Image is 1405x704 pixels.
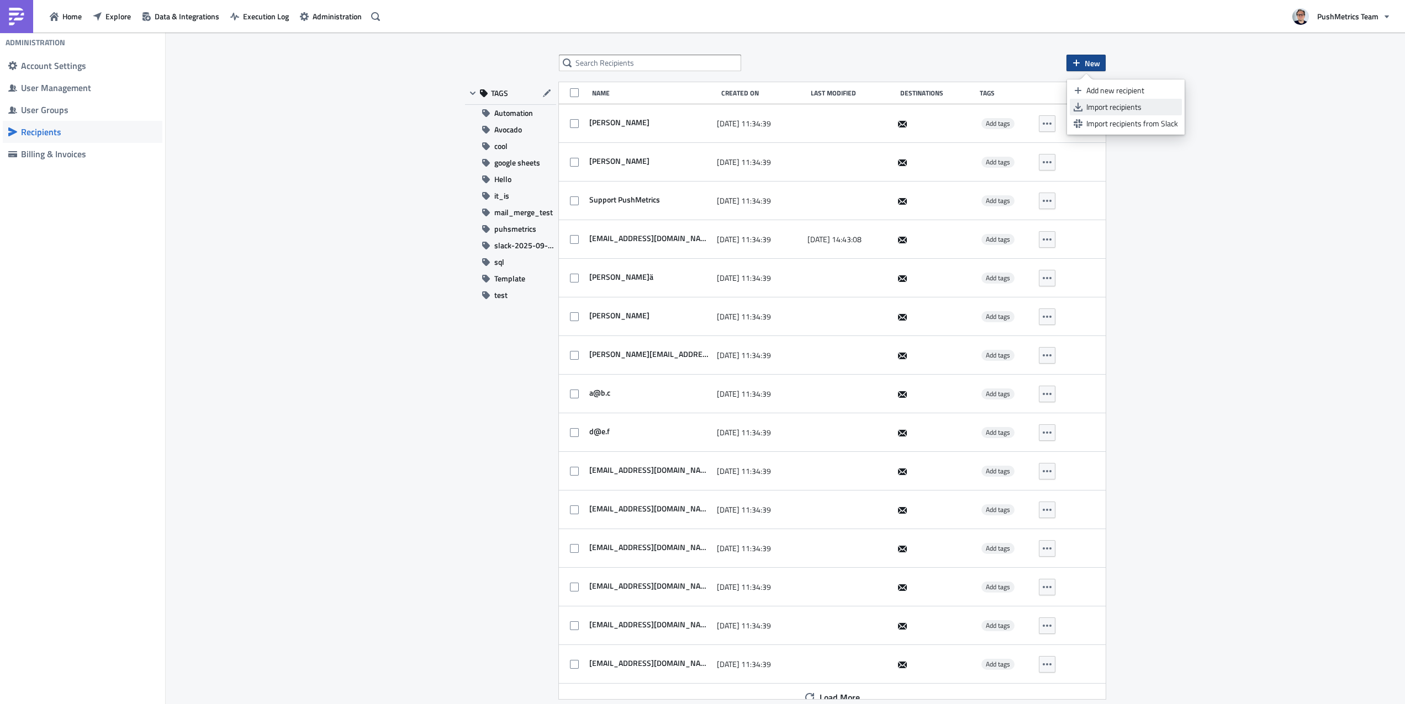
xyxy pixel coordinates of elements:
[981,311,1015,322] span: Add tags
[986,350,1010,360] span: Add tags
[587,581,711,591] span: zsolt+bcc@pushmetrics.io
[986,659,1010,669] span: Add tags
[587,504,711,514] span: zsolt+to@pushmetrics.io
[8,8,25,25] img: PushMetrics
[465,270,556,287] button: Template
[21,148,157,159] div: Billing & Invoices
[494,204,553,221] span: mail_merge_test
[807,228,892,250] div: [DATE] 14:43:08
[1286,4,1397,29] button: PushMetrics Team
[1086,118,1178,129] div: Import recipients from Slack
[981,427,1015,438] span: Add tags
[717,537,802,559] div: [DATE] 11:34:39
[986,388,1010,399] span: Add tags
[717,499,802,521] div: [DATE] 11:34:39
[986,118,1010,129] span: Add tags
[587,465,711,475] span: your-email-here@example.com
[986,157,1010,167] span: Add tags
[491,88,508,98] span: TAGS
[21,60,157,71] div: Account Settings
[717,383,802,405] div: [DATE] 11:34:39
[1086,102,1178,113] div: Import recipients
[717,228,802,250] div: [DATE] 11:34:39
[717,653,802,675] div: [DATE] 11:34:39
[587,272,653,282] span: Zsolt_ P.ä
[494,171,511,188] span: Hello
[494,270,525,287] span: Template
[587,311,649,321] span: Julian Schulte
[155,10,219,22] span: Data & Integrations
[21,126,157,137] div: Recipients
[465,138,556,154] button: cool
[980,89,1034,97] div: Tags
[44,8,87,25] button: Home
[717,615,802,637] div: [DATE] 11:34:39
[986,311,1010,322] span: Add tags
[136,8,225,25] button: Data & Integrations
[313,10,362,22] span: Administration
[986,427,1010,438] span: Add tags
[587,349,711,359] span: julian@query.me
[721,89,805,97] div: Created On
[587,388,610,398] span: a@b.c
[986,195,1010,206] span: Add tags
[981,273,1015,284] span: Add tags
[587,658,711,668] span: test-queryme-aaaahhmzxkdlcg64dl4g6mmbl4@pushmetricshq.slack.com
[494,188,509,204] span: it_is
[986,543,1010,553] span: Add tags
[243,10,289,22] span: Execution Log
[986,582,1010,592] span: Add tags
[465,287,556,303] button: test
[465,154,556,171] button: google sheets
[294,8,367,25] button: Administration
[465,105,556,121] button: Automation
[105,10,131,22] span: Explore
[986,504,1010,515] span: Add tags
[587,233,711,243] span: zsolt+user@pushmetrics.io
[986,234,1010,244] span: Add tags
[986,466,1010,476] span: Add tags
[717,190,802,212] div: [DATE] 11:34:39
[494,105,533,121] span: Automation
[717,151,802,173] div: [DATE] 11:34:39
[225,8,294,25] button: Execution Log
[1085,57,1100,69] span: New
[494,221,536,237] span: puhsmetrics
[587,620,711,630] span: someone@example.com
[587,426,610,436] span: d@e.f
[1086,85,1178,96] div: Add new recipient
[820,691,860,704] span: Load More
[494,138,508,154] span: cool
[717,422,802,444] div: [DATE] 11:34:39
[717,344,802,366] div: [DATE] 11:34:39
[981,388,1015,399] span: Add tags
[811,89,895,97] div: Last Modified
[981,659,1015,670] span: Add tags
[717,267,802,289] div: [DATE] 11:34:39
[587,195,660,205] span: Support PushMetrics
[494,154,540,171] span: google sheets
[717,460,802,482] div: [DATE] 11:34:39
[494,254,504,270] span: sql
[981,466,1015,477] span: Add tags
[1066,55,1106,71] button: New
[717,576,802,598] div: [DATE] 11:34:39
[494,287,508,303] span: test
[1317,10,1378,22] span: PushMetrics Team
[981,582,1015,593] span: Add tags
[494,237,556,254] span: slack-2025-09-05
[465,188,556,204] button: it_is
[494,121,522,138] span: Avocado
[87,8,136,25] button: Explore
[981,195,1015,206] span: Add tags
[465,221,556,237] button: puhsmetrics
[981,350,1015,361] span: Add tags
[587,156,649,166] span: Lukasz Wlodarczyk
[981,234,1015,245] span: Add tags
[21,82,157,93] div: User Management
[717,113,802,135] div: [DATE] 11:34:39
